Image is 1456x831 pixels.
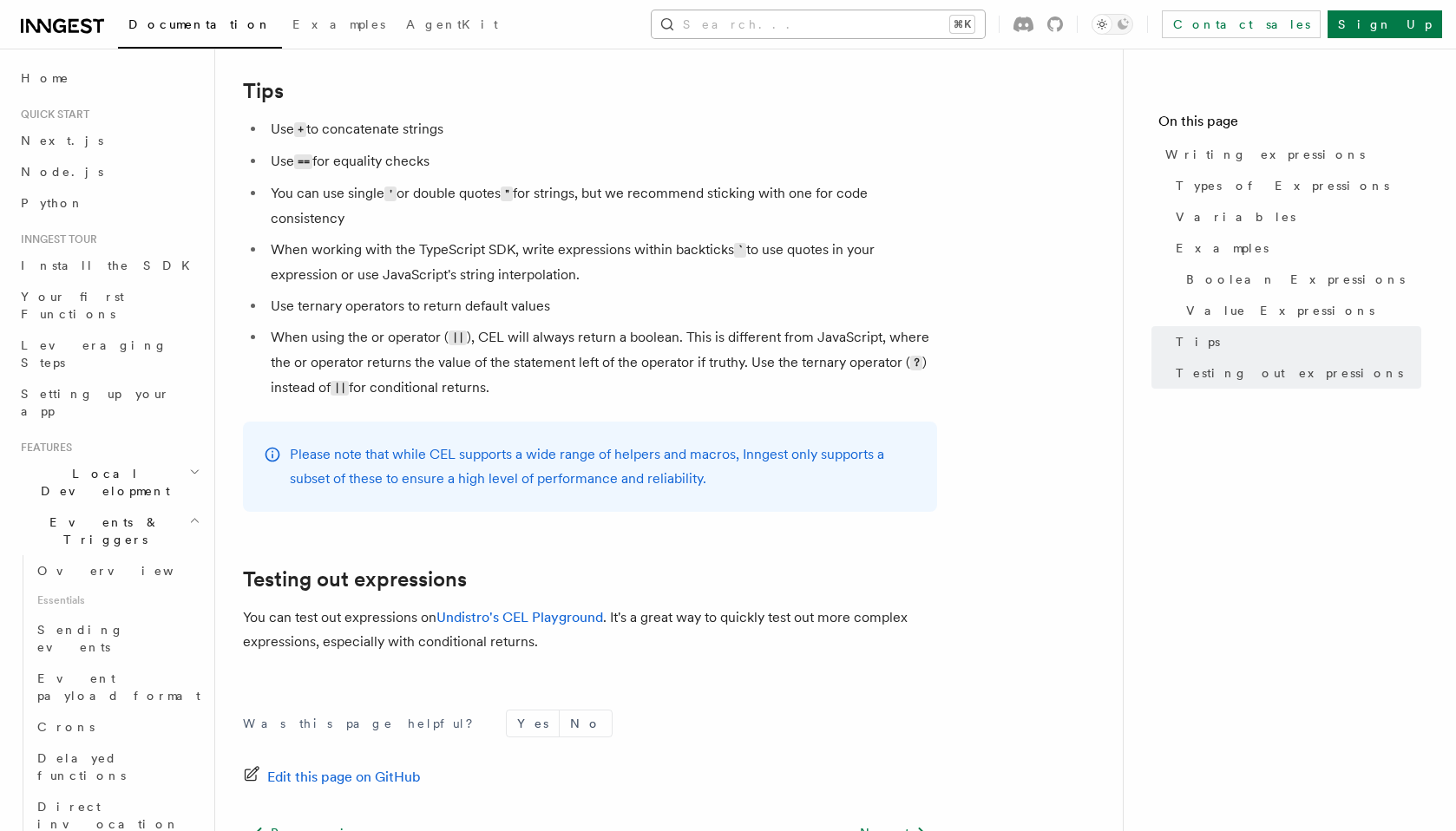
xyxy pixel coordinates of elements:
[294,154,312,169] code: ==
[1186,271,1405,288] span: Boolean Expressions
[14,378,204,427] a: Setting up your app
[396,5,508,47] a: AgentKit
[1158,111,1421,139] h4: On this page
[1176,333,1220,350] span: Tips
[243,605,937,654] p: You can test out expressions on . It's a great way to quickly test out more complex expressions, ...
[243,79,284,103] a: Tips
[21,165,103,179] span: Node.js
[1169,201,1421,232] a: Variables
[14,330,204,378] a: Leveraging Steps
[37,720,95,734] span: Crons
[266,294,937,318] li: Use ternary operators to return default values
[406,17,498,31] span: AgentKit
[14,281,204,330] a: Your first Functions
[30,711,204,743] a: Crons
[290,442,916,491] p: Please note that while CEL supports a wide range of helpers and macros, Inngest only supports a s...
[37,751,126,782] span: Delayed functions
[910,356,922,370] code: ?
[1169,357,1421,389] a: Testing out expressions
[560,710,612,736] button: No
[449,330,467,345] code: ||
[37,623,124,654] span: Sending events
[14,465,189,500] span: Local Development
[266,181,937,231] li: You can use single or double quotes for strings, but we recommend sticking with one for code cons...
[282,5,396,47] a: Examples
[30,663,204,711] a: Event payload format
[384,186,397,201] code: '
[243,715,485,732] p: Was this page helpful?
[1179,295,1421,326] a: Value Expressions
[1176,208,1295,226] span: Variables
[14,514,189,548] span: Events & Triggers
[37,564,216,578] span: Overview
[30,555,204,586] a: Overview
[128,17,272,31] span: Documentation
[1169,232,1421,264] a: Examples
[14,187,204,219] a: Python
[21,134,103,147] span: Next.js
[243,567,467,592] a: Testing out expressions
[950,16,974,33] kbd: ⌘K
[266,238,937,287] li: When working with the TypeScript SDK, write expressions within backticks to use quotes in your ex...
[1328,10,1442,38] a: Sign Up
[1165,146,1365,163] span: Writing expressions
[30,586,204,614] span: Essentials
[14,507,204,555] button: Events & Triggers
[21,290,124,321] span: Your first Functions
[1169,326,1421,357] a: Tips
[294,122,306,137] code: +
[21,69,69,87] span: Home
[14,441,72,455] span: Features
[436,609,603,625] a: Undistro's CEL Playground
[266,149,937,174] li: Use for equality checks
[1176,177,1389,194] span: Types of Expressions
[266,325,937,401] li: When using the or operator ( ), CEL will always return a boolean. This is different from JavaScri...
[14,232,97,246] span: Inngest tour
[292,17,385,31] span: Examples
[652,10,985,38] button: Search...⌘K
[243,765,421,789] a: Edit this page on GitHub
[507,710,559,736] button: Yes
[37,800,180,831] span: Direct invocation
[30,614,204,663] a: Sending events
[1162,10,1321,38] a: Contact sales
[14,108,89,121] span: Quick start
[501,186,513,201] code: "
[1176,364,1403,382] span: Testing out expressions
[30,743,204,791] a: Delayed functions
[267,765,421,789] span: Edit this page on GitHub
[1179,264,1421,295] a: Boolean Expressions
[331,381,349,396] code: ||
[14,250,204,281] a: Install the SDK
[14,125,204,156] a: Next.js
[14,156,204,187] a: Node.js
[1092,14,1133,35] button: Toggle dark mode
[118,5,282,49] a: Documentation
[734,243,746,258] code: `
[266,117,937,142] li: Use to concatenate strings
[21,196,84,210] span: Python
[1169,170,1421,201] a: Types of Expressions
[37,671,200,703] span: Event payload format
[21,338,167,370] span: Leveraging Steps
[1158,139,1421,170] a: Writing expressions
[21,258,200,272] span: Install the SDK
[14,62,204,94] a: Home
[1186,302,1374,319] span: Value Expressions
[14,458,204,507] button: Local Development
[21,387,170,418] span: Setting up your app
[1176,239,1269,257] span: Examples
